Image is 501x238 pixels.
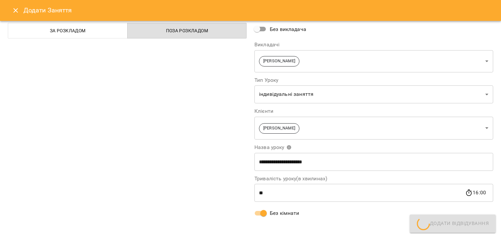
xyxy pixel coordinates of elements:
[254,145,292,150] span: Назва уроку
[254,50,493,72] div: [PERSON_NAME]
[254,85,493,104] div: індивідуальні заняття
[270,25,306,33] span: Без викладача
[131,27,243,35] span: Поза розкладом
[254,116,493,140] div: [PERSON_NAME]
[8,23,128,38] button: За розкладом
[127,23,247,38] button: Поза розкладом
[8,3,23,18] button: Close
[23,5,493,15] h6: Додати Заняття
[254,109,493,114] label: Клієнти
[259,125,299,131] span: [PERSON_NAME]
[254,78,493,83] label: Тип Уроку
[259,58,299,64] span: [PERSON_NAME]
[270,209,299,217] span: Без кімнати
[254,176,493,181] label: Тривалість уроку(в хвилинах)
[12,27,124,35] span: За розкладом
[254,42,493,47] label: Викладачі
